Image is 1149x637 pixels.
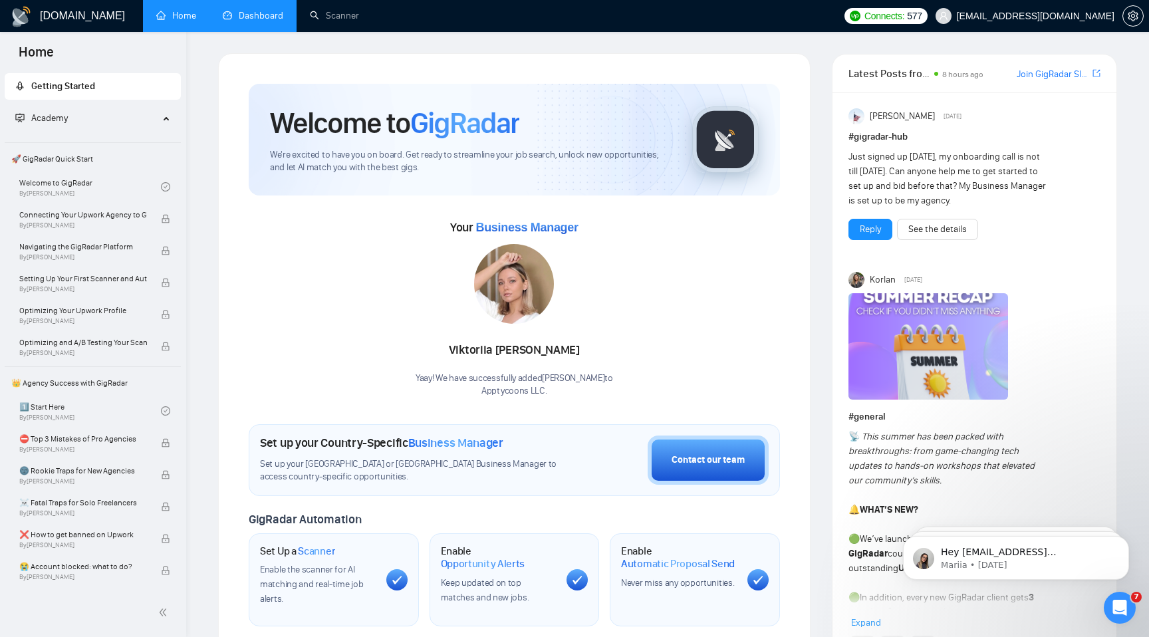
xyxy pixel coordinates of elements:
span: GigRadar Automation [249,512,361,527]
a: searchScanner [310,10,359,21]
h1: # general [848,410,1100,424]
span: lock [161,502,170,511]
span: Latest Posts from the GigRadar Community [848,65,930,82]
span: Your [450,220,578,235]
a: setting [1122,11,1144,21]
span: Academy [31,112,68,124]
li: Getting Started [5,73,181,100]
a: Welcome to GigRadarBy[PERSON_NAME] [19,172,161,201]
span: Getting Started [31,80,95,92]
a: Join GigRadar Slack Community [1017,67,1090,82]
img: gigradar-logo.png [692,106,759,173]
span: lock [161,534,170,543]
span: rocket [15,81,25,90]
div: Just signed up [DATE], my onboarding call is not till [DATE]. Can anyone help me to get started t... [848,150,1050,208]
a: See the details [908,222,967,237]
span: [PERSON_NAME] [870,109,935,124]
span: Business Manager [475,221,578,234]
span: 😭 Account blocked: what to do? [19,560,147,573]
span: lock [161,470,170,479]
span: Optimizing and A/B Testing Your Scanner for Better Results [19,336,147,349]
span: lock [161,342,170,351]
span: lock [161,214,170,223]
a: 1️⃣ Start HereBy[PERSON_NAME] [19,396,161,426]
span: Set up your [GEOGRAPHIC_DATA] or [GEOGRAPHIC_DATA] Business Manager to access country-specific op... [260,458,565,483]
span: Navigating the GigRadar Platform [19,240,147,253]
iframe: Intercom live chat [1104,592,1136,624]
span: Opportunity Alerts [441,557,525,571]
span: Home [8,43,64,70]
span: lock [161,566,170,575]
span: 🟢 [848,592,860,603]
button: setting [1122,5,1144,27]
span: lock [161,310,170,319]
span: setting [1123,11,1143,21]
span: GigRadar [410,105,519,141]
span: Setting Up Your First Scanner and Auto-Bidder [19,272,147,285]
strong: WHAT’S NEW? [860,504,918,515]
img: F09CV3P1UE7-Summer%20recap.png [848,293,1008,400]
span: We're excited to have you on board. Get ready to streamline your job search, unlock new opportuni... [270,149,671,174]
span: lock [161,438,170,447]
span: 577 [907,9,922,23]
span: lock [161,278,170,287]
span: By [PERSON_NAME] [19,477,147,485]
p: Apptycoons LLC . [416,385,613,398]
iframe: Intercom notifications message [883,508,1149,601]
em: This summer has been packed with breakthroughs: from game-changing tech updates to hands-on works... [848,431,1035,486]
span: Automatic Proposal Send [621,557,735,571]
span: By [PERSON_NAME] [19,317,147,325]
button: Contact our team [648,436,769,485]
img: upwork-logo.png [850,11,860,21]
span: user [939,11,948,21]
h1: Set Up a [260,545,335,558]
div: Contact our team [672,453,745,467]
span: ❌ How to get banned on Upwork [19,528,147,541]
h1: Welcome to [270,105,519,141]
span: Scanner [298,545,335,558]
span: Expand [851,617,881,628]
span: ⛔ Top 3 Mistakes of Pro Agencies [19,432,147,446]
span: check-circle [161,406,170,416]
span: 7 [1131,592,1142,602]
span: Connecting Your Upwork Agency to GigRadar [19,208,147,221]
span: [DATE] [944,110,961,122]
span: ☠️ Fatal Traps for Solo Freelancers [19,496,147,509]
span: 📡 [848,431,860,442]
span: Optimizing Your Upwork Profile [19,304,147,317]
a: homeHome [156,10,196,21]
span: By [PERSON_NAME] [19,221,147,229]
img: 1686859828830-18.jpg [474,244,554,324]
img: Anisuzzaman Khan [848,108,864,124]
span: 🚀 GigRadar Quick Start [6,146,180,172]
div: Yaay! We have successfully added [PERSON_NAME] to [416,372,613,398]
span: By [PERSON_NAME] [19,285,147,293]
img: logo [11,6,32,27]
span: 🟢 [848,533,860,545]
span: [DATE] [904,274,922,286]
span: By [PERSON_NAME] [19,349,147,357]
span: 🔔 [848,504,860,515]
button: Reply [848,219,892,240]
span: 🌚 Rookie Traps for New Agencies [19,464,147,477]
img: Korlan [848,272,864,288]
span: Korlan [870,273,896,287]
span: fund-projection-screen [15,113,25,122]
span: double-left [158,606,172,619]
span: check-circle [161,182,170,191]
span: 👑 Agency Success with GigRadar [6,370,180,396]
span: Business Manager [408,436,503,450]
a: Reply [860,222,881,237]
span: export [1092,68,1100,78]
h1: Set up your Country-Specific [260,436,503,450]
h1: # gigradar-hub [848,130,1100,144]
div: Viktoriia [PERSON_NAME] [416,339,613,362]
span: lock [161,246,170,255]
span: By [PERSON_NAME] [19,509,147,517]
span: By [PERSON_NAME] [19,446,147,453]
h1: Enable [621,545,737,571]
h1: Enable [441,545,557,571]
